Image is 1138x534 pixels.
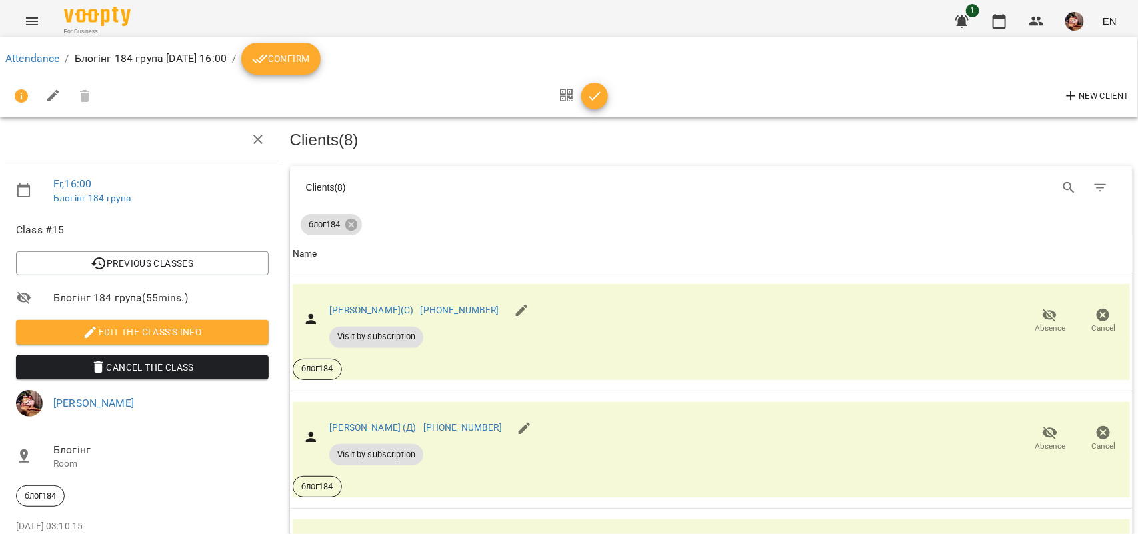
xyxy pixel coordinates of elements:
[290,131,1133,149] h3: Clients ( 8 )
[306,181,700,194] div: Clients ( 8 )
[252,51,309,67] span: Confirm
[329,449,423,461] span: Visit by subscription
[64,7,131,26] img: Voopty Logo
[1085,172,1117,204] button: Filter
[27,324,258,340] span: Edit the class's Info
[16,222,269,238] span: Class #15
[16,320,269,344] button: Edit the class's Info
[27,359,258,375] span: Cancel the class
[329,305,413,315] a: [PERSON_NAME](С)
[1091,323,1115,334] span: Cancel
[1103,14,1117,28] span: EN
[16,485,65,507] div: блог184
[329,422,417,433] a: [PERSON_NAME] (Д)
[301,214,362,235] div: блог184
[290,166,1133,209] div: Table Toolbar
[16,355,269,379] button: Cancel the class
[232,51,236,67] li: /
[53,442,269,458] span: Блогінг
[241,43,320,75] button: Confirm
[1091,441,1115,452] span: Cancel
[53,457,269,471] p: Room
[1077,303,1130,340] button: Cancel
[421,305,499,315] a: [PHONE_NUMBER]
[293,363,341,375] span: блог184
[1065,12,1084,31] img: 2a048b25d2e557de8b1a299ceab23d88.jpg
[1063,88,1129,104] span: New Client
[5,52,59,65] a: Attendance
[1060,85,1133,107] button: New Client
[293,246,317,262] div: Name
[1077,420,1130,457] button: Cancel
[65,51,69,67] li: /
[64,27,131,36] span: For Business
[1097,9,1122,33] button: EN
[1023,420,1077,457] button: Absence
[16,520,269,533] p: [DATE] 03:10:15
[293,246,1130,262] span: Name
[5,43,1133,75] nav: breadcrumb
[301,219,348,231] span: блог184
[27,255,258,271] span: Previous Classes
[966,4,979,17] span: 1
[293,246,317,262] div: Sort
[53,290,269,306] span: Блогінг 184 група ( 55 mins. )
[1035,323,1065,334] span: Absence
[423,422,502,433] a: [PHONE_NUMBER]
[1053,172,1085,204] button: Search
[329,331,423,343] span: Visit by subscription
[1035,441,1065,452] span: Absence
[1023,303,1077,340] button: Absence
[53,177,91,190] a: Fr , 16:00
[16,251,269,275] button: Previous Classes
[17,490,64,502] span: блог184
[75,51,227,67] p: Блогінг 184 група [DATE] 16:00
[293,481,341,493] span: блог184
[53,397,134,409] a: [PERSON_NAME]
[16,390,43,417] img: 2a048b25d2e557de8b1a299ceab23d88.jpg
[53,193,131,203] a: Блогінг 184 група
[16,5,48,37] button: Menu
